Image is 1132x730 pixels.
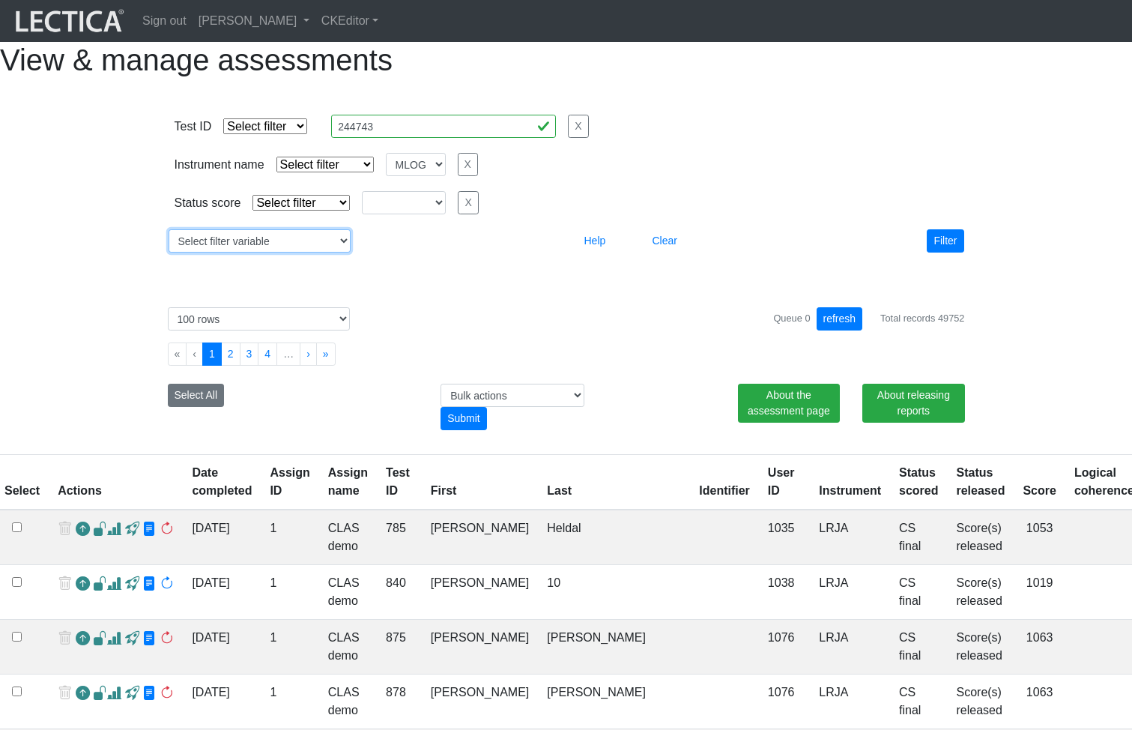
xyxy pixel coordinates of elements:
span: view [125,576,139,592]
a: Score [1023,484,1056,497]
button: Help [578,229,613,253]
td: [DATE] [183,675,261,729]
span: Analyst score [107,522,121,537]
td: 10 [538,565,690,620]
a: Completed = assessment has been completed; CS scored = assessment has been CLAS scored; LS scored... [899,576,921,607]
ul: Pagination [168,343,965,366]
td: 1076 [759,675,811,729]
a: Completed = assessment has been completed; CS scored = assessment has been CLAS scored; LS scored... [899,522,921,552]
a: Reopen [76,574,90,596]
button: X [568,115,588,138]
span: rescore [160,631,174,647]
th: Test ID [377,455,422,510]
button: Go to last page [316,343,336,366]
span: Analyst score [107,576,121,592]
span: view [125,686,139,702]
div: Queue 0 Total records 49752 [773,307,964,331]
span: rescore [160,686,174,702]
th: Actions [49,455,183,510]
div: Instrument name [175,156,264,174]
span: 1063 [1026,686,1053,699]
td: [PERSON_NAME] [422,675,539,729]
span: rescore [160,576,174,592]
a: Completed = assessment has been completed; CS scored = assessment has been CLAS scored; LS scored... [899,686,921,717]
span: view [142,576,157,592]
span: delete [58,519,72,541]
a: Last [547,484,572,497]
td: CLAS demo [319,565,377,620]
a: Reopen [76,684,90,705]
a: Identifier [699,484,750,497]
span: view [142,522,157,537]
a: Help [578,234,613,247]
td: [PERSON_NAME] [422,510,539,565]
img: lecticalive [12,7,124,35]
button: Go to page 2 [221,343,240,366]
span: view [142,686,157,702]
td: [PERSON_NAME] [422,565,539,620]
td: [PERSON_NAME] [538,620,690,675]
a: [PERSON_NAME] [193,6,315,36]
span: delete [58,629,72,651]
td: 785 [377,510,422,565]
span: 1063 [1026,631,1053,644]
button: Go to page 1 [202,343,222,366]
td: CLAS demo [319,675,377,729]
button: Go to next page [300,343,317,366]
span: delete [58,684,72,705]
button: Go to page 4 [258,343,277,366]
span: view [142,631,157,647]
td: CLAS demo [319,620,377,675]
td: [PERSON_NAME] [422,620,539,675]
a: Reopen [76,629,90,651]
button: Select All [168,384,225,407]
button: Clear [646,229,684,253]
button: Go to page 3 [240,343,259,366]
div: Status score [175,194,241,212]
button: Filter [927,229,963,253]
td: LRJA [810,620,890,675]
div: Test ID [175,118,212,136]
span: view [93,686,107,702]
span: 1019 [1026,576,1053,589]
div: Submit [441,407,487,430]
td: [DATE] [183,565,261,620]
a: About the assessment page [738,384,840,423]
span: view [93,522,107,537]
td: 875 [377,620,422,675]
td: [DATE] [183,620,261,675]
a: Reopen [76,519,90,541]
a: Sign out [136,6,193,36]
a: Basic released = basic report without a score has been released, Score(s) released = for Lectica ... [956,631,1002,662]
td: [DATE] [183,510,261,565]
th: Assign ID [261,455,318,510]
span: rescore [160,522,174,537]
a: Basic released = basic report without a score has been released, Score(s) released = for Lectica ... [956,576,1002,607]
a: Status released [956,466,1005,497]
span: 1053 [1026,522,1053,534]
span: view [93,576,107,592]
td: 878 [377,675,422,729]
td: 1 [261,565,318,620]
td: CLAS demo [319,510,377,565]
a: Basic released = basic report without a score has been released, Score(s) released = for Lectica ... [956,686,1002,717]
a: Instrument [819,484,881,497]
td: 1 [261,620,318,675]
a: Completed = assessment has been completed; CS scored = assessment has been CLAS scored; LS scored... [899,631,921,662]
span: Analyst score [107,686,121,702]
a: About releasing reports [862,384,964,423]
a: First [431,484,457,497]
td: [PERSON_NAME] [538,675,690,729]
a: Date completed [192,466,252,497]
td: LRJA [810,675,890,729]
th: Assign name [319,455,377,510]
td: 1038 [759,565,811,620]
td: 1076 [759,620,811,675]
button: X [458,191,478,214]
button: refresh [817,307,863,331]
a: Basic released = basic report without a score has been released, Score(s) released = for Lectica ... [956,522,1002,552]
span: view [125,522,139,537]
td: 1 [261,675,318,729]
a: CKEditor [315,6,384,36]
span: view [125,631,139,647]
